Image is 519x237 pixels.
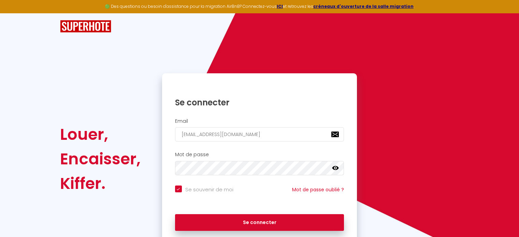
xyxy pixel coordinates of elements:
input: Ton Email [175,127,344,142]
h1: Se connecter [175,97,344,108]
div: Encaisser, [60,147,141,171]
div: Louer, [60,122,141,147]
button: Se connecter [175,214,344,231]
a: Mot de passe oublié ? [292,186,344,193]
div: Kiffer. [60,171,141,196]
a: créneaux d'ouverture de la salle migration [313,3,414,9]
h2: Mot de passe [175,152,344,158]
a: ICI [277,3,283,9]
img: SuperHote logo [60,20,111,33]
h2: Email [175,118,344,124]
